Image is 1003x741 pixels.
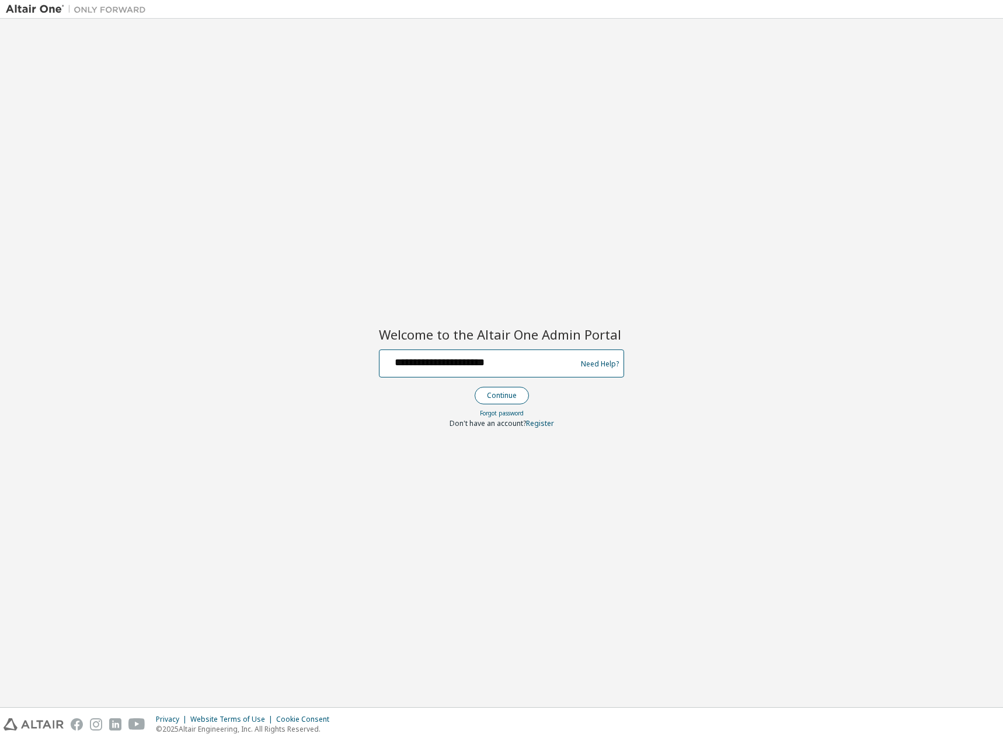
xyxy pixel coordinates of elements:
[109,718,121,730] img: linkedin.svg
[156,724,336,734] p: © 2025 Altair Engineering, Inc. All Rights Reserved.
[156,715,190,724] div: Privacy
[190,715,276,724] div: Website Terms of Use
[450,418,526,428] span: Don't have an account?
[4,718,64,730] img: altair_logo.svg
[276,715,336,724] div: Cookie Consent
[475,387,529,404] button: Continue
[379,326,624,342] h2: Welcome to the Altair One Admin Portal
[128,718,145,730] img: youtube.svg
[90,718,102,730] img: instagram.svg
[526,418,554,428] a: Register
[480,409,524,417] a: Forgot password
[71,718,83,730] img: facebook.svg
[6,4,152,15] img: Altair One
